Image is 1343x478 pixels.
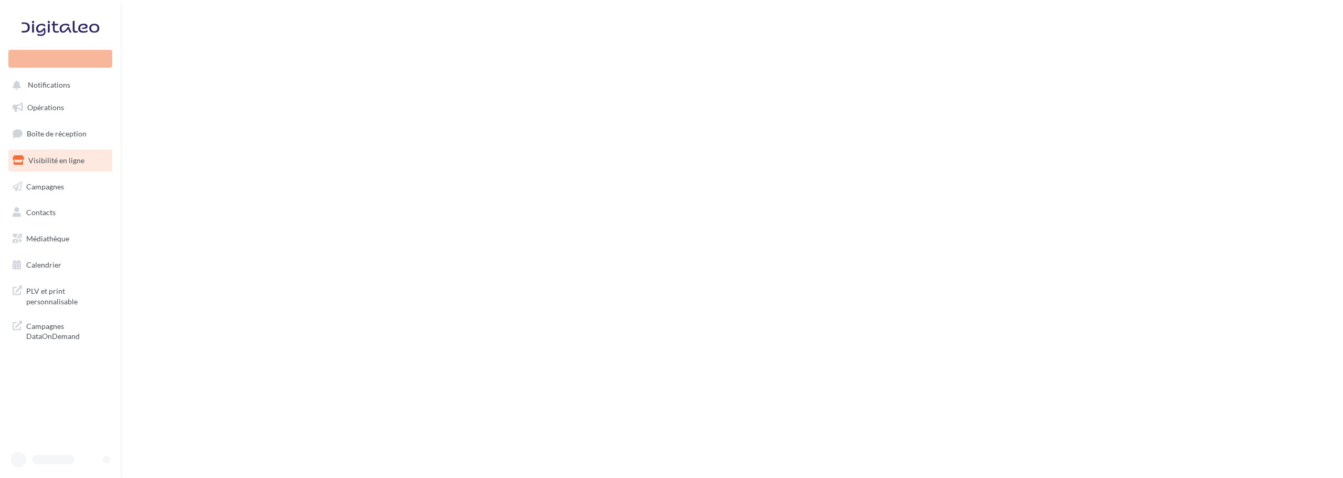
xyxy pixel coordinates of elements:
a: PLV et print personnalisable [6,280,114,311]
a: Campagnes DataOnDemand [6,315,114,346]
span: Visibilité en ligne [28,156,84,165]
span: Campagnes [26,182,64,190]
span: Campagnes DataOnDemand [26,319,108,342]
a: Visibilité en ligne [6,150,114,172]
a: Médiathèque [6,228,114,250]
span: Boîte de réception [27,129,87,138]
a: Calendrier [6,254,114,276]
div: Nouvelle campagne [8,50,112,68]
a: Opérations [6,97,114,119]
a: Campagnes [6,176,114,198]
span: Calendrier [26,260,61,269]
span: Notifications [28,81,70,90]
a: Contacts [6,201,114,224]
span: Opérations [27,103,64,112]
span: PLV et print personnalisable [26,284,108,306]
span: Médiathèque [26,234,69,243]
a: Boîte de réception [6,122,114,145]
span: Contacts [26,208,56,217]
